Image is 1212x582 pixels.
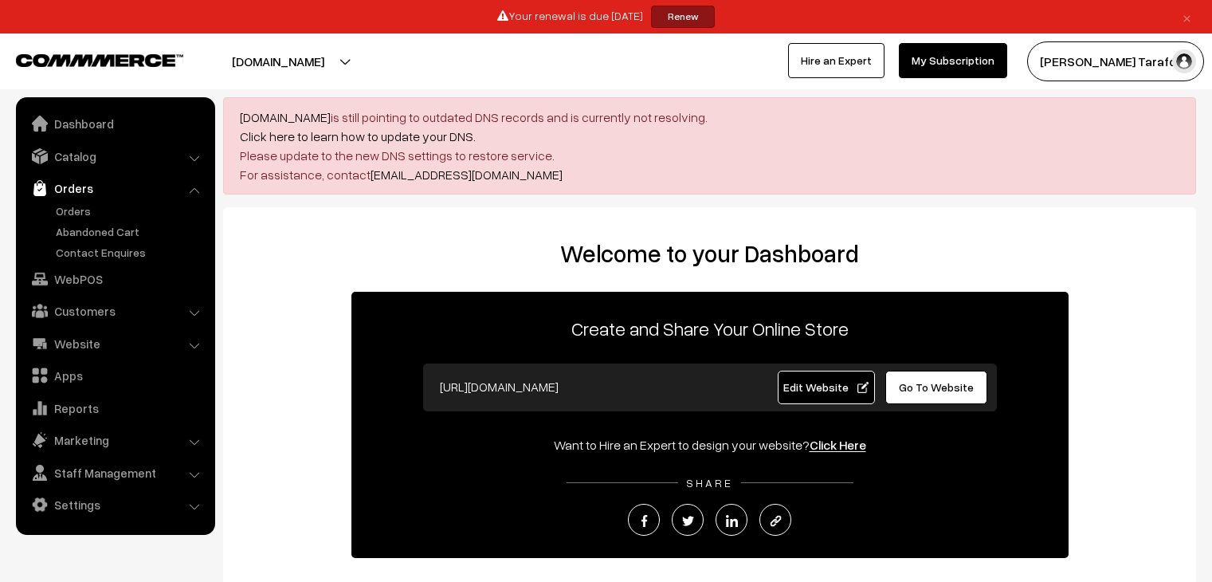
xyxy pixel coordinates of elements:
a: COMMMERCE [16,49,155,69]
a: Hire an Expert [788,43,884,78]
a: WebPOS [20,265,210,293]
a: Orders [20,174,210,203]
a: Staff Management [20,458,210,487]
a: Customers [20,297,210,325]
p: Create and Share Your Online Store [351,314,1069,343]
span: SHARE [678,476,741,490]
span: Go To Website [899,380,974,394]
a: Apps [20,361,210,390]
a: Click here to learn how to update your DNS. [240,128,476,144]
a: Reports [20,394,210,423]
a: Go To Website [885,371,988,404]
a: Contact Enquires [52,244,210,261]
a: Website [20,329,210,358]
a: [DOMAIN_NAME] [240,109,331,125]
button: [PERSON_NAME] Tarafda… [1027,41,1204,81]
h2: Welcome to your Dashboard [239,239,1180,268]
a: Edit Website [778,371,875,404]
a: Abandoned Cart [52,223,210,240]
a: × [1176,7,1198,26]
img: user [1172,49,1196,73]
a: Dashboard [20,109,210,138]
div: Your renewal is due [DATE] [6,6,1206,28]
img: COMMMERCE [16,54,183,66]
a: Marketing [20,426,210,454]
a: Renew [651,6,715,28]
span: Edit Website [783,380,869,394]
a: [EMAIL_ADDRESS][DOMAIN_NAME] [371,167,563,183]
a: Settings [20,490,210,519]
a: Click Here [810,437,866,453]
a: Orders [52,203,210,219]
a: My Subscription [899,43,1007,78]
div: Want to Hire an Expert to design your website? [351,435,1069,454]
button: [DOMAIN_NAME] [176,41,380,81]
a: Catalog [20,142,210,171]
div: is still pointing to outdated DNS records and is currently not resolving. Please update to the ne... [223,97,1196,195]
